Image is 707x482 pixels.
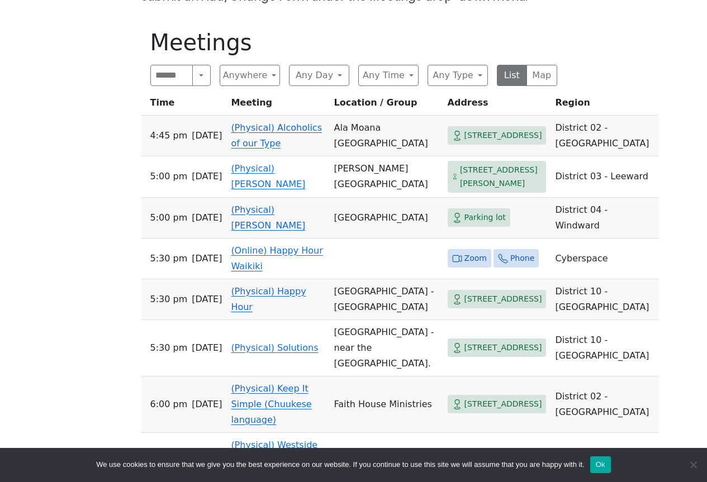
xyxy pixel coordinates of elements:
[497,65,528,86] button: List
[96,459,584,470] span: We use cookies to ensure that we give you the best experience on our website. If you continue to ...
[192,169,222,184] span: [DATE]
[464,128,542,142] span: [STREET_ADDRESS]
[551,95,658,116] th: Region
[150,128,188,144] span: 4:45 PM
[551,238,658,279] td: Cyberspace
[150,251,188,266] span: 5:30 PM
[192,292,222,307] span: [DATE]
[150,169,188,184] span: 5:00 PM
[464,341,542,355] span: [STREET_ADDRESS]
[464,211,506,225] span: Parking lot
[330,95,443,116] th: Location / Group
[526,65,557,86] button: Map
[192,397,222,412] span: [DATE]
[150,292,188,307] span: 5:30 PM
[226,95,329,116] th: Meeting
[150,340,188,356] span: 5:30 PM
[150,397,188,412] span: 6:00 PM
[464,397,542,411] span: [STREET_ADDRESS]
[510,251,534,265] span: Phone
[231,245,322,271] a: (Online) Happy Hour Waikiki
[192,128,222,144] span: [DATE]
[141,95,227,116] th: Time
[231,286,306,312] a: (Physical) Happy Hour
[551,376,658,433] td: District 02 - [GEOGRAPHIC_DATA]
[551,156,658,198] td: District 03 - Leeward
[231,383,311,425] a: (Physical) Keep It Simple (Chuukese language)
[192,251,222,266] span: [DATE]
[231,163,305,189] a: (Physical) [PERSON_NAME]
[192,340,222,356] span: [DATE]
[150,29,557,56] h1: Meetings
[192,210,222,226] span: [DATE]
[231,342,318,353] a: (Physical) Solutions
[551,116,658,156] td: District 02 - [GEOGRAPHIC_DATA]
[551,279,658,320] td: District 10 - [GEOGRAPHIC_DATA]
[330,198,443,238] td: [GEOGRAPHIC_DATA]
[220,65,280,86] button: Anywhere
[590,456,611,473] button: Ok
[330,320,443,376] td: [GEOGRAPHIC_DATA] - near the [GEOGRAPHIC_DATA].
[330,376,443,433] td: Faith House Ministries
[464,251,487,265] span: Zoom
[330,156,443,198] td: [PERSON_NAME][GEOGRAPHIC_DATA]
[231,122,322,149] a: (Physical) Alcoholics of our Type
[687,459,699,470] span: No
[231,204,305,231] a: (Physical) [PERSON_NAME]
[358,65,419,86] button: Any Time
[460,163,542,190] span: [STREET_ADDRESS][PERSON_NAME]
[192,65,210,86] button: Search
[150,65,193,86] input: Search
[443,95,551,116] th: Address
[428,65,488,86] button: Any Type
[551,320,658,376] td: District 10 - [GEOGRAPHIC_DATA]
[150,210,188,226] span: 5:00 PM
[330,116,443,156] td: Ala Moana [GEOGRAPHIC_DATA]
[289,65,349,86] button: Any Day
[464,292,542,306] span: [STREET_ADDRESS]
[330,279,443,320] td: [GEOGRAPHIC_DATA] - [GEOGRAPHIC_DATA]
[551,198,658,238] td: District 04 - Windward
